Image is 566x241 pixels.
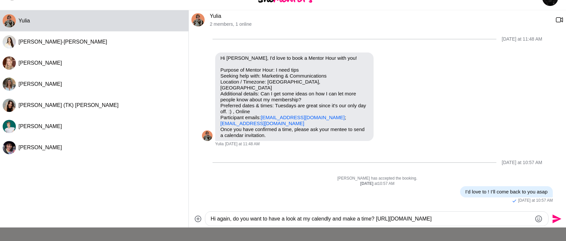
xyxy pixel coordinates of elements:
img: A [3,78,16,91]
div: [DATE] at 11:48 AM [502,36,542,42]
div: Janelle Kee-Sue [3,35,16,49]
img: Y [3,14,16,27]
p: Hi [PERSON_NAME], I'd love to book a Mentor Hour with you! [220,55,368,61]
button: Send [549,211,563,226]
p: I’d love to ! I’ll come back to you asap [465,189,548,195]
img: R [3,141,16,154]
img: Y [191,13,205,26]
a: Yulia [210,13,221,19]
div: Sinja Hallam [3,120,16,133]
strong: [DATE] [360,181,374,186]
span: Yulia [215,142,224,147]
p: [PERSON_NAME] has accepted the booking. [202,176,553,181]
p: Once you have confirmed a time, please ask your mentee to send a calendar invitation. [220,126,368,138]
div: Taliah-Kate (TK) Byron [3,99,16,112]
p: Purpose of Mentor Hour: I need tips Seeking help with: Marketing & Communications Location / Time... [220,67,368,126]
img: Y [202,130,213,141]
div: Yulia [191,13,205,26]
a: [EMAIL_ADDRESS][DOMAIN_NAME] [261,115,345,120]
span: [PERSON_NAME] (TK) [PERSON_NAME] [18,102,118,108]
div: [DATE] at 10:57 AM [502,160,542,165]
span: [PERSON_NAME] [18,60,62,66]
span: [PERSON_NAME] [18,81,62,87]
div: Philippa Sutherland [3,56,16,70]
img: J [3,35,16,49]
img: S [3,120,16,133]
div: Yulia [202,130,213,141]
a: [EMAIL_ADDRESS][DOMAIN_NAME] [220,120,304,126]
time: 2025-10-06T23:57:33.768Z [518,198,553,203]
p: 2 members , 1 online [210,21,550,27]
img: T [3,99,16,112]
div: at 10:57 AM [202,181,553,187]
div: Radhika Pabari [3,141,16,154]
div: Alicia Visser [3,78,16,91]
div: Yulia [3,14,16,27]
span: [PERSON_NAME]-[PERSON_NAME] [18,39,107,45]
textarea: Type your message [211,215,532,223]
span: Yulia [18,18,30,23]
time: 2025-10-06T00:48:46.540Z [225,142,260,147]
span: [PERSON_NAME] [18,123,62,129]
img: P [3,56,16,70]
span: [PERSON_NAME] [18,145,62,150]
button: Emoji picker [535,215,543,223]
